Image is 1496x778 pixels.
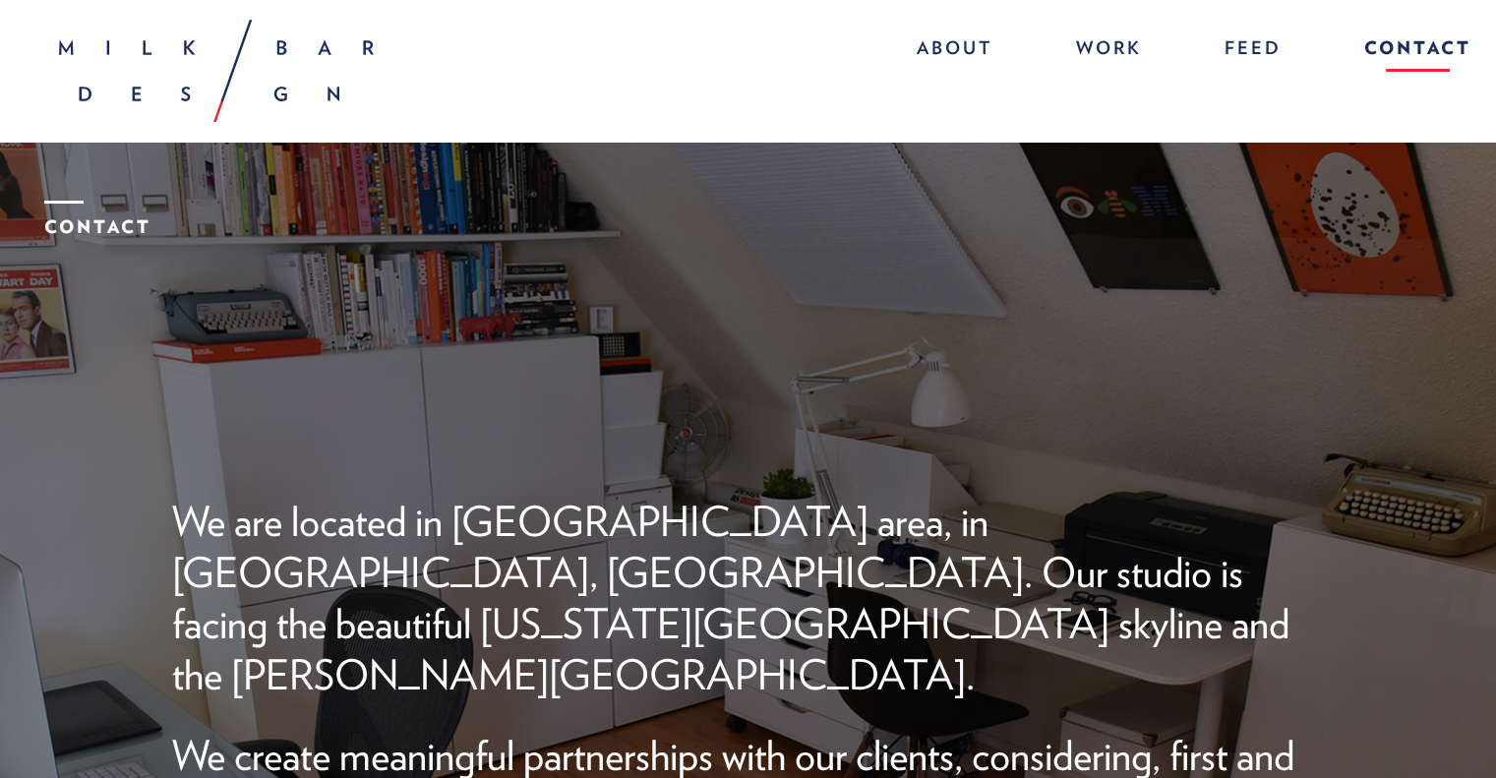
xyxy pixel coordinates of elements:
a: Work [1056,30,1162,72]
p: We are located in [GEOGRAPHIC_DATA] area, in [GEOGRAPHIC_DATA], [GEOGRAPHIC_DATA]. Our studio is ... [172,496,1324,700]
a: Contact [1345,30,1471,72]
a: Feed [1205,30,1301,72]
a: About [897,30,1013,72]
img: Milk Bar Design [59,20,374,122]
strong: Contact [44,201,151,236]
